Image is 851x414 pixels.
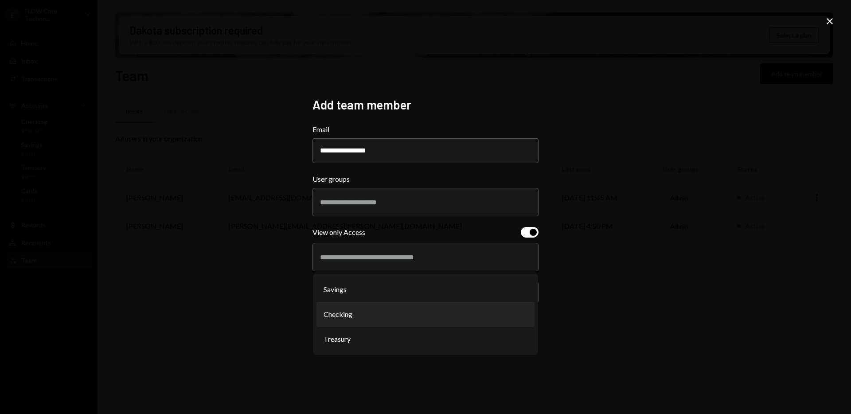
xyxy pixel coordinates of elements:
li: Checking [316,302,535,327]
h2: Add team member [312,96,539,113]
li: Savings [316,277,535,302]
li: Treasury [316,327,535,352]
label: User groups [312,174,539,184]
label: Email [312,124,539,135]
div: View only Access [312,227,365,238]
